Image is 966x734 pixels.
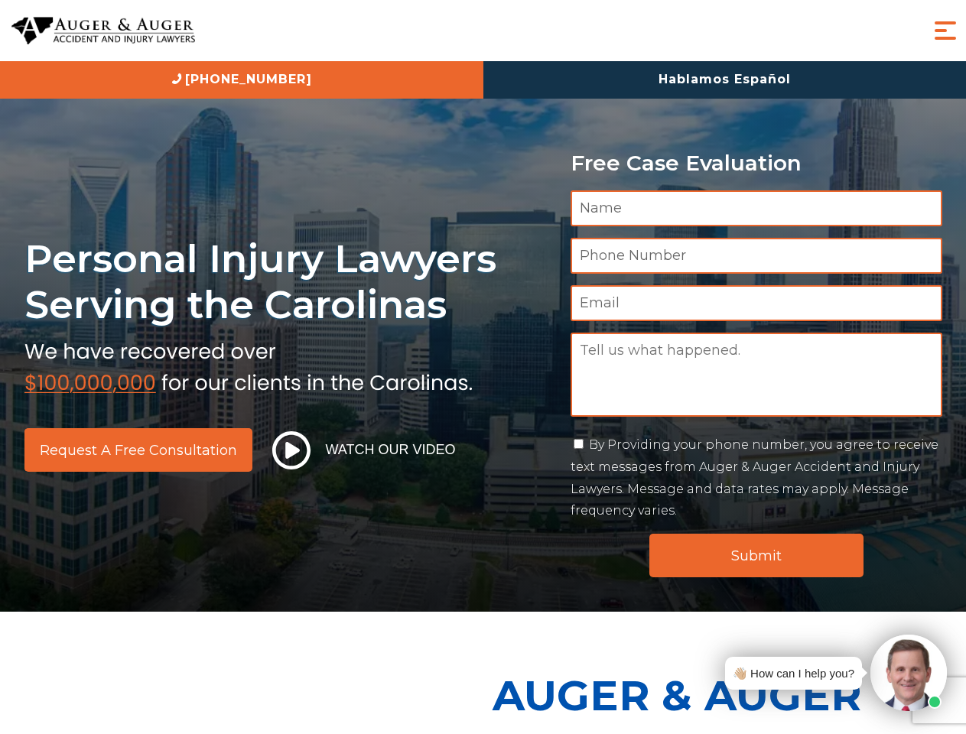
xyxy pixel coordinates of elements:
[571,190,942,226] input: Name
[571,285,942,321] input: Email
[571,437,938,518] label: By Providing your phone number, you agree to receive text messages from Auger & Auger Accident an...
[24,235,552,328] h1: Personal Injury Lawyers Serving the Carolinas
[649,534,864,577] input: Submit
[40,443,237,457] span: Request a Free Consultation
[733,663,854,684] div: 👋🏼 How can I help you?
[24,336,473,394] img: sub text
[571,151,942,175] p: Free Case Evaluation
[571,238,942,274] input: Phone Number
[24,428,252,472] a: Request a Free Consultation
[870,635,947,711] img: Intaker widget Avatar
[493,658,958,733] p: Auger & Auger
[930,15,961,46] button: Menu
[11,17,195,45] img: Auger & Auger Accident and Injury Lawyers Logo
[268,430,460,470] button: Watch Our Video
